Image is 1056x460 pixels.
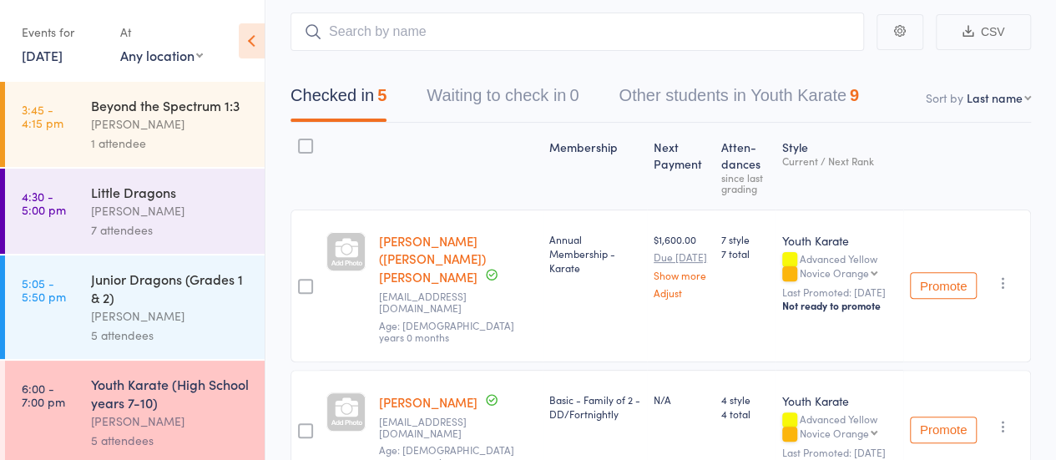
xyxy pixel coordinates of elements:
[22,18,104,46] div: Events for
[926,89,963,106] label: Sort by
[291,13,864,51] input: Search by name
[22,276,66,303] time: 5:05 - 5:50 pm
[936,14,1031,50] button: CSV
[549,232,640,275] div: Annual Membership - Karate
[22,190,66,216] time: 4:30 - 5:00 pm
[377,86,387,104] div: 5
[5,255,265,359] a: 5:05 -5:50 pmJunior Dragons (Grades 1 & 2)[PERSON_NAME]5 attendees
[910,417,977,443] button: Promote
[120,46,203,64] div: Any location
[549,392,640,421] div: Basic - Family of 2 - DD/Fortnightly
[721,172,769,194] div: since last grading
[91,326,250,345] div: 5 attendees
[654,251,708,263] small: Due [DATE]
[379,416,536,440] small: lambo1983@gmail.com
[800,427,869,438] div: Novice Orange
[721,232,769,246] span: 7 style
[22,382,65,408] time: 6:00 - 7:00 pm
[569,86,579,104] div: 0
[543,130,647,202] div: Membership
[654,270,708,281] a: Show more
[91,375,250,412] div: Youth Karate (High School years 7-10)
[721,392,769,407] span: 4 style
[715,130,776,202] div: Atten­dances
[91,134,250,153] div: 1 attendee
[379,318,514,344] span: Age: [DEMOGRAPHIC_DATA] years 0 months
[619,78,859,122] button: Other students in Youth Karate9
[910,272,977,299] button: Promote
[91,220,250,240] div: 7 attendees
[782,253,897,281] div: Advanced Yellow
[379,393,477,411] a: [PERSON_NAME]
[654,287,708,298] a: Adjust
[721,407,769,421] span: 4 total
[782,413,897,442] div: Advanced Yellow
[782,232,897,249] div: Youth Karate
[427,78,579,122] button: Waiting to check in0
[721,246,769,260] span: 7 total
[776,130,903,202] div: Style
[647,130,715,202] div: Next Payment
[379,232,486,286] a: [PERSON_NAME] ([PERSON_NAME]) [PERSON_NAME]
[800,267,869,278] div: Novice Orange
[5,82,265,167] a: 3:45 -4:15 pmBeyond the Spectrum 1:3[PERSON_NAME]1 attendee
[91,431,250,450] div: 5 attendees
[654,232,708,298] div: $1,600.00
[782,299,897,312] div: Not ready to promote
[91,96,250,114] div: Beyond the Spectrum 1:3
[850,86,859,104] div: 9
[91,270,250,306] div: Junior Dragons (Grades 1 & 2)
[91,306,250,326] div: [PERSON_NAME]
[782,447,897,458] small: Last Promoted: [DATE]
[120,18,203,46] div: At
[22,46,63,64] a: [DATE]
[782,286,897,298] small: Last Promoted: [DATE]
[91,114,250,134] div: [PERSON_NAME]
[379,291,536,315] small: ansmurri@outlook.com
[5,169,265,254] a: 4:30 -5:00 pmLittle Dragons[PERSON_NAME]7 attendees
[967,89,1023,106] div: Last name
[782,155,897,166] div: Current / Next Rank
[291,78,387,122] button: Checked in5
[782,392,897,409] div: Youth Karate
[91,183,250,201] div: Little Dragons
[22,103,63,129] time: 3:45 - 4:15 pm
[654,392,708,407] div: N/A
[91,201,250,220] div: [PERSON_NAME]
[91,412,250,431] div: [PERSON_NAME]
